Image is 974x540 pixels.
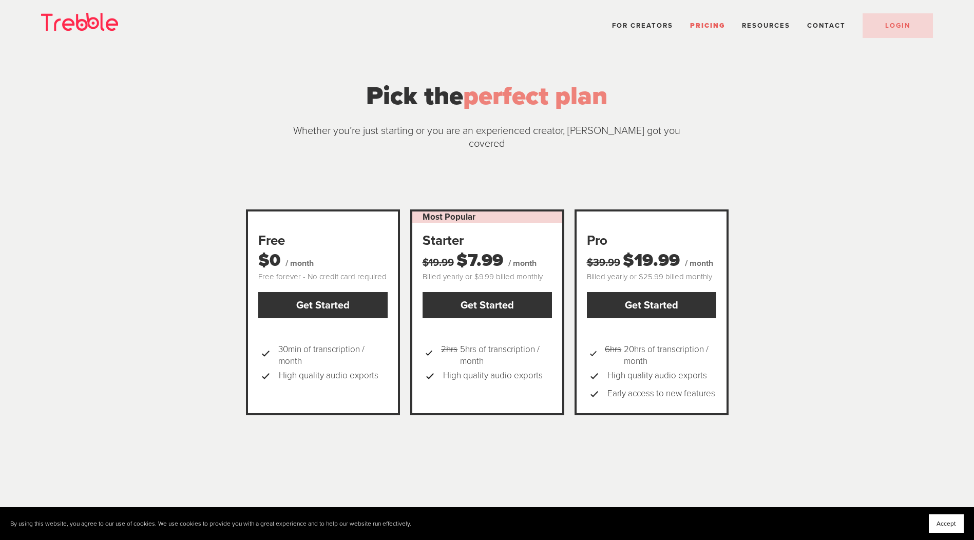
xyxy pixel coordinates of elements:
div: Pro [587,232,716,249]
span: / month [285,258,314,268]
div: Free forever - No credit card required [258,272,388,282]
s: $19.99 [423,257,454,269]
span: $7.99 [456,250,503,271]
a: Pricing [690,22,725,30]
p: By using this website, you agree to our use of cookies. We use cookies to provide you with a grea... [10,520,411,528]
div: Starter [423,232,552,249]
span: Early access to new features [607,385,715,403]
span: / month [508,258,537,268]
span: High quality audio exports [607,367,707,385]
span: 30min of transcription / month [278,344,388,367]
div: Free [258,232,388,249]
p: Whether you’re just starting or you are an experienced creator, [PERSON_NAME] got you covered [283,125,691,150]
span: $19.99 [623,250,680,271]
a: Get Started [423,292,552,318]
span: High quality audio exports [443,367,543,385]
button: Accept [929,514,964,533]
a: For Creators [612,22,673,30]
a: Contact [807,22,846,30]
a: Get Started [258,292,388,318]
span: $0 [258,250,280,271]
div: Billed yearly or $9.99 billed monthly [423,272,552,282]
span: 5hrs of transcription / month [441,344,551,367]
img: Trebble [41,13,118,31]
s: $39.99 [587,257,620,269]
span: High quality audio exports [279,367,378,385]
a: LOGIN [863,13,933,38]
span: LOGIN [885,22,910,30]
s: 6hrs [605,344,621,367]
span: Resources [742,22,790,30]
span: perfect plan [463,81,607,111]
div: Pick the [283,78,691,114]
div: Billed yearly or $25.99 billed monthly [587,272,716,282]
span: 20hrs of transcription / month [605,344,716,367]
a: Get Started [587,292,716,318]
s: 2hrs [441,344,457,367]
div: Most Popular [412,211,562,223]
span: / month [685,258,713,268]
span: Accept [937,520,956,527]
